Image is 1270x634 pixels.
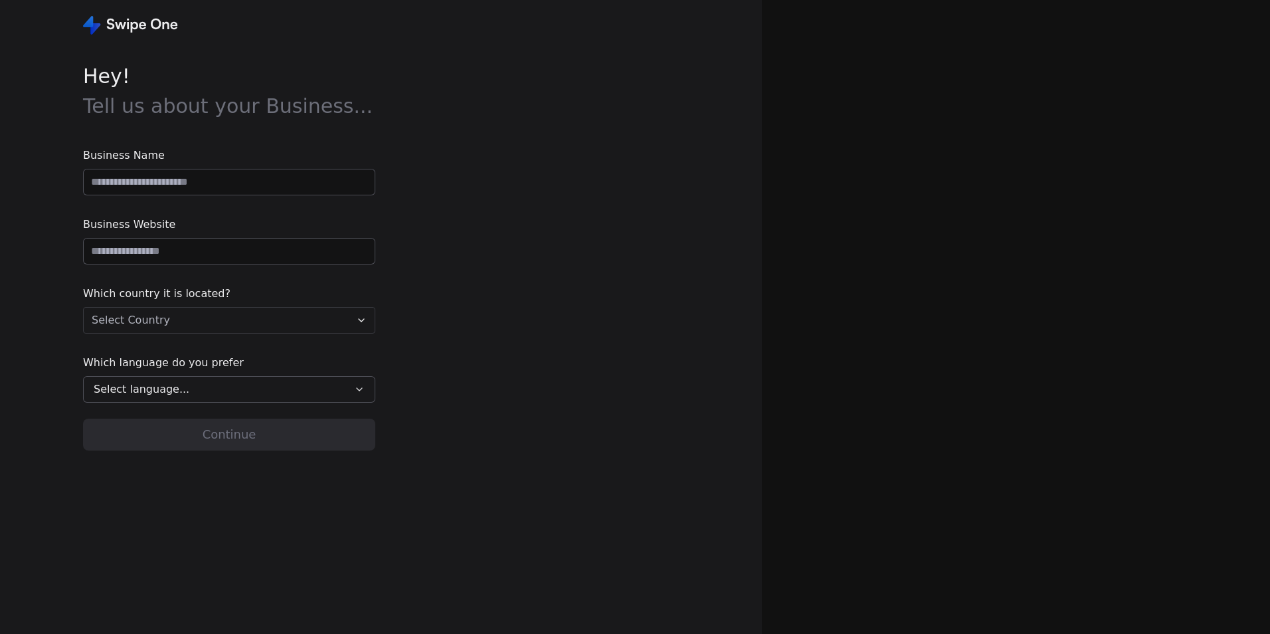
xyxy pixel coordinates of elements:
span: Which country it is located? [83,286,375,302]
span: Select language... [94,381,189,397]
span: Business Name [83,148,375,163]
span: Hey ! [83,61,375,121]
span: Tell us about your Business... [83,94,373,118]
span: Select Country [92,312,170,328]
span: Which language do you prefer [83,355,375,371]
button: Continue [83,419,375,451]
span: Business Website [83,217,375,233]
